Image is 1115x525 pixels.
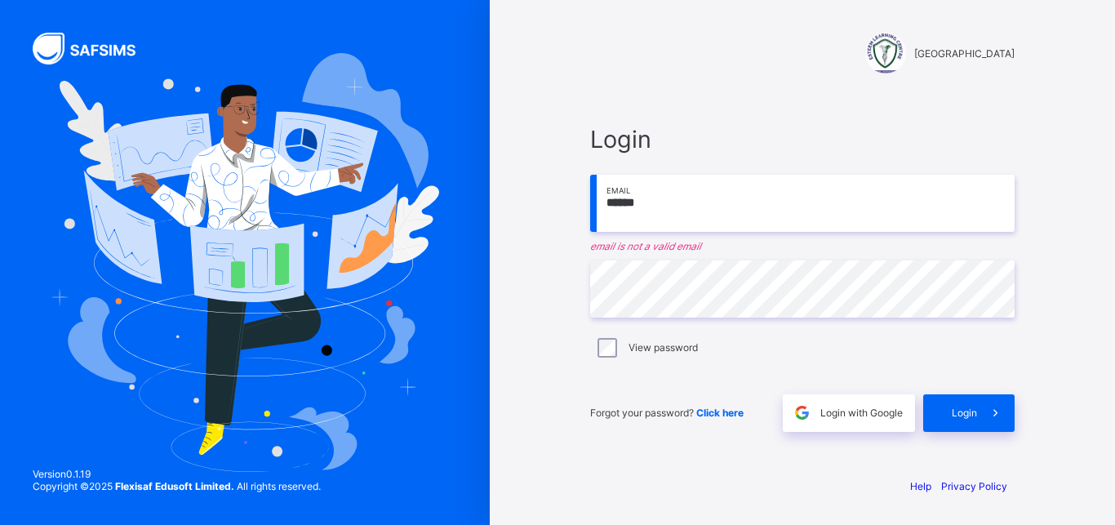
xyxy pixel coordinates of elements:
img: SAFSIMS Logo [33,33,155,65]
label: View password [629,341,698,354]
span: [GEOGRAPHIC_DATA] [914,47,1015,60]
span: Version 0.1.19 [33,468,321,480]
span: Login [590,125,1015,153]
span: Login [952,407,977,419]
a: Click here [696,407,744,419]
span: Copyright © 2025 All rights reserved. [33,480,321,492]
a: Help [910,480,931,492]
em: email is not a valid email [590,240,1015,252]
img: Hero Image [51,53,439,471]
img: google.396cfc9801f0270233282035f929180a.svg [793,403,811,422]
span: Login with Google [820,407,903,419]
strong: Flexisaf Edusoft Limited. [115,480,234,492]
span: Forgot your password? [590,407,744,419]
a: Privacy Policy [941,480,1007,492]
